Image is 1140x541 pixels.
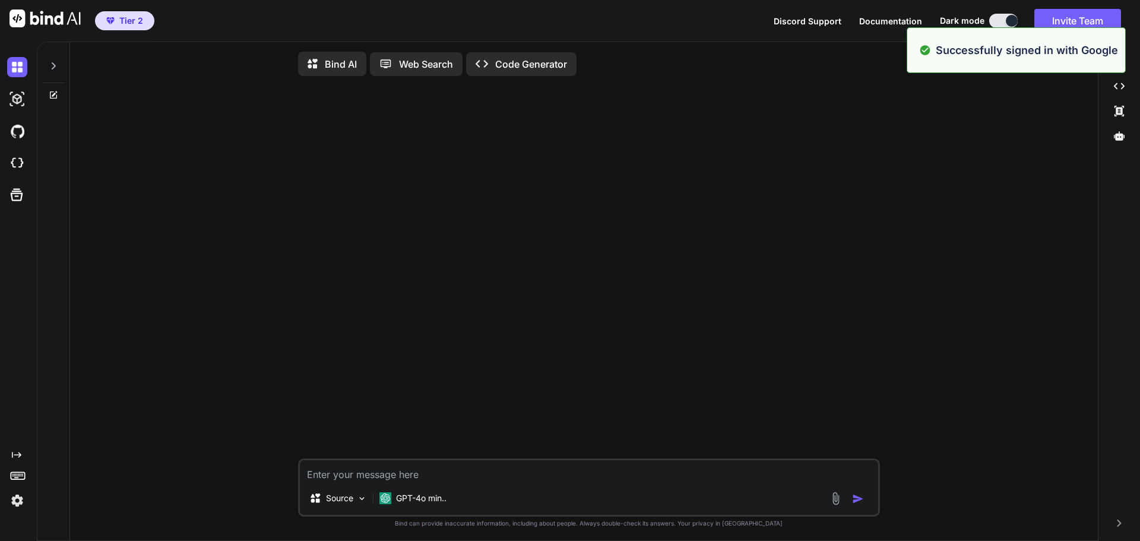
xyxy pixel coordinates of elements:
img: alert [919,42,931,58]
p: Code Generator [495,57,567,71]
img: premium [106,17,115,24]
button: Discord Support [774,15,841,27]
button: premiumTier 2 [95,11,154,30]
img: icon [852,493,864,505]
img: GPT-4o mini [379,492,391,504]
span: Discord Support [774,16,841,26]
img: Pick Models [357,493,367,504]
img: githubDark [7,121,27,141]
img: settings [7,491,27,511]
span: Dark mode [940,15,984,27]
p: Web Search [399,57,453,71]
button: Documentation [859,15,922,27]
p: Source [326,492,353,504]
img: Bind AI [9,10,81,27]
p: Successfully signed in with Google [936,42,1118,58]
img: darkAi-studio [7,89,27,109]
span: Documentation [859,16,922,26]
span: Tier 2 [119,15,143,27]
p: Bind can provide inaccurate information, including about people. Always double-check its answers.... [298,519,880,528]
p: Bind AI [325,57,357,71]
img: darkChat [7,57,27,77]
p: GPT-4o min.. [396,492,446,504]
button: Invite Team [1034,9,1121,33]
img: cloudideIcon [7,153,27,173]
img: attachment [829,492,843,505]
